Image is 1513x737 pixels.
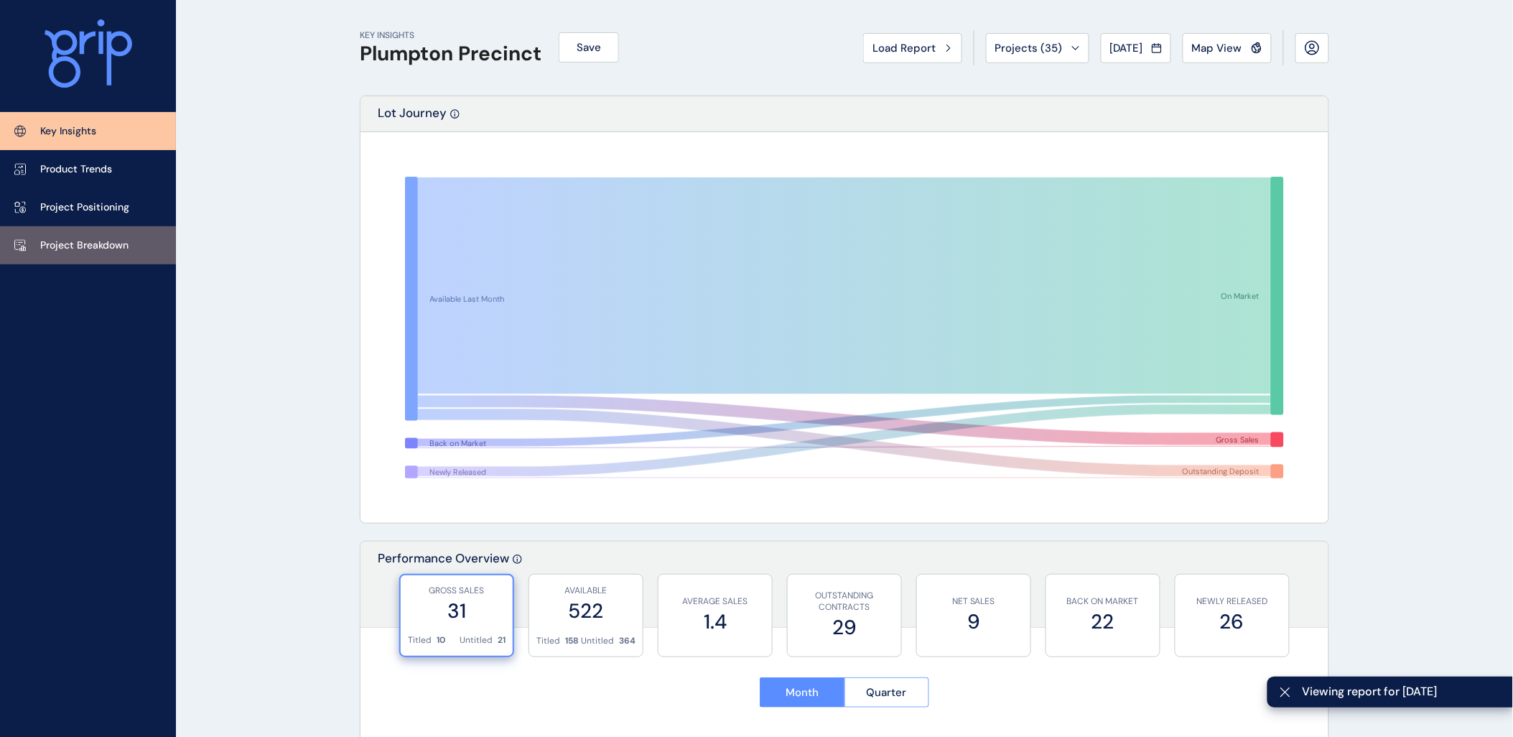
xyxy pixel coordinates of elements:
[924,608,1023,636] label: 9
[1303,684,1502,700] span: Viewing report for [DATE]
[666,595,765,608] p: AVERAGE SALES
[577,40,601,55] span: Save
[666,608,765,636] label: 1.4
[581,635,614,647] p: Untitled
[1183,33,1272,63] button: Map View
[40,238,129,253] p: Project Breakdown
[559,32,619,62] button: Save
[995,41,1063,55] span: Projects ( 35 )
[1183,608,1282,636] label: 26
[498,634,506,646] p: 21
[867,685,907,700] span: Quarter
[1101,33,1171,63] button: [DATE]
[565,635,579,647] p: 158
[378,105,447,131] p: Lot Journey
[536,585,636,597] p: AVAILABLE
[408,585,506,597] p: GROSS SALES
[1192,41,1242,55] span: Map View
[786,685,819,700] span: Month
[40,124,96,139] p: Key Insights
[1110,41,1143,55] span: [DATE]
[924,595,1023,608] p: NET SALES
[1053,595,1153,608] p: BACK ON MARKET
[437,634,445,646] p: 10
[863,33,962,63] button: Load Report
[795,613,894,641] label: 29
[844,677,930,708] button: Quarter
[360,42,541,66] h1: Plumpton Precinct
[378,550,509,627] p: Performance Overview
[1183,595,1282,608] p: NEWLY RELEASED
[619,635,636,647] p: 364
[40,200,129,215] p: Project Positioning
[408,634,432,646] p: Titled
[795,590,894,614] p: OUTSTANDING CONTRACTS
[872,41,936,55] span: Load Report
[1053,608,1153,636] label: 22
[536,597,636,625] label: 522
[360,29,541,42] p: KEY INSIGHTS
[408,597,506,625] label: 31
[986,33,1089,63] button: Projects (35)
[760,677,844,708] button: Month
[536,635,560,647] p: Titled
[40,162,112,177] p: Product Trends
[460,634,493,646] p: Untitled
